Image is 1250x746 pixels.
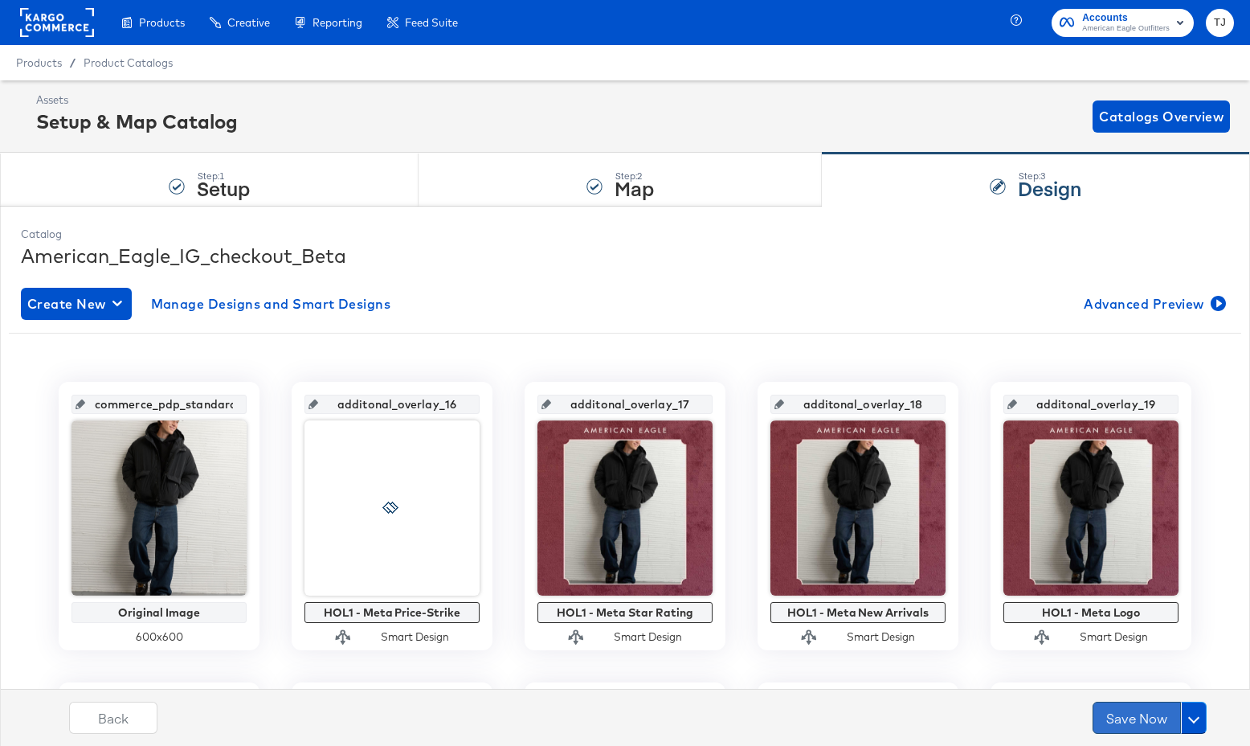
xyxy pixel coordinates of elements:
[1052,9,1194,37] button: AccountsAmerican Eagle Outfitters
[308,606,476,619] div: HOL1 - Meta Price-Strike
[405,16,458,29] span: Feed Suite
[1018,170,1081,182] div: Step: 3
[151,293,391,315] span: Manage Designs and Smart Designs
[21,242,1229,269] div: American_Eagle_IG_checkout_Beta
[71,629,247,645] div: 600 x 600
[847,629,915,645] div: Smart Design
[1206,9,1234,37] button: TJ
[227,16,270,29] span: Creative
[615,174,654,201] strong: Map
[1093,702,1181,734] button: Save Now
[1212,14,1228,32] span: TJ
[312,16,362,29] span: Reporting
[27,293,125,315] span: Create New
[1077,288,1229,320] button: Advanced Preview
[16,56,62,69] span: Products
[1099,105,1223,128] span: Catalogs Overview
[69,702,157,734] button: Back
[21,227,1229,242] div: Catalog
[1093,100,1230,133] button: Catalogs Overview
[1007,606,1174,619] div: HOL1 - Meta Logo
[1080,629,1148,645] div: Smart Design
[1082,10,1170,27] span: Accounts
[84,56,173,69] a: Product Catalogs
[774,606,942,619] div: HOL1 - Meta New Arrivals
[381,629,449,645] div: Smart Design
[1082,23,1170,35] span: American Eagle Outfitters
[145,288,398,320] button: Manage Designs and Smart Designs
[1084,293,1223,315] span: Advanced Preview
[36,92,238,108] div: Assets
[76,606,243,619] div: Original Image
[541,606,709,619] div: HOL1 - Meta Star Rating
[1018,174,1081,201] strong: Design
[21,288,132,320] button: Create New
[197,170,250,182] div: Step: 1
[139,16,185,29] span: Products
[36,108,238,135] div: Setup & Map Catalog
[614,629,682,645] div: Smart Design
[197,174,250,201] strong: Setup
[615,170,654,182] div: Step: 2
[62,56,84,69] span: /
